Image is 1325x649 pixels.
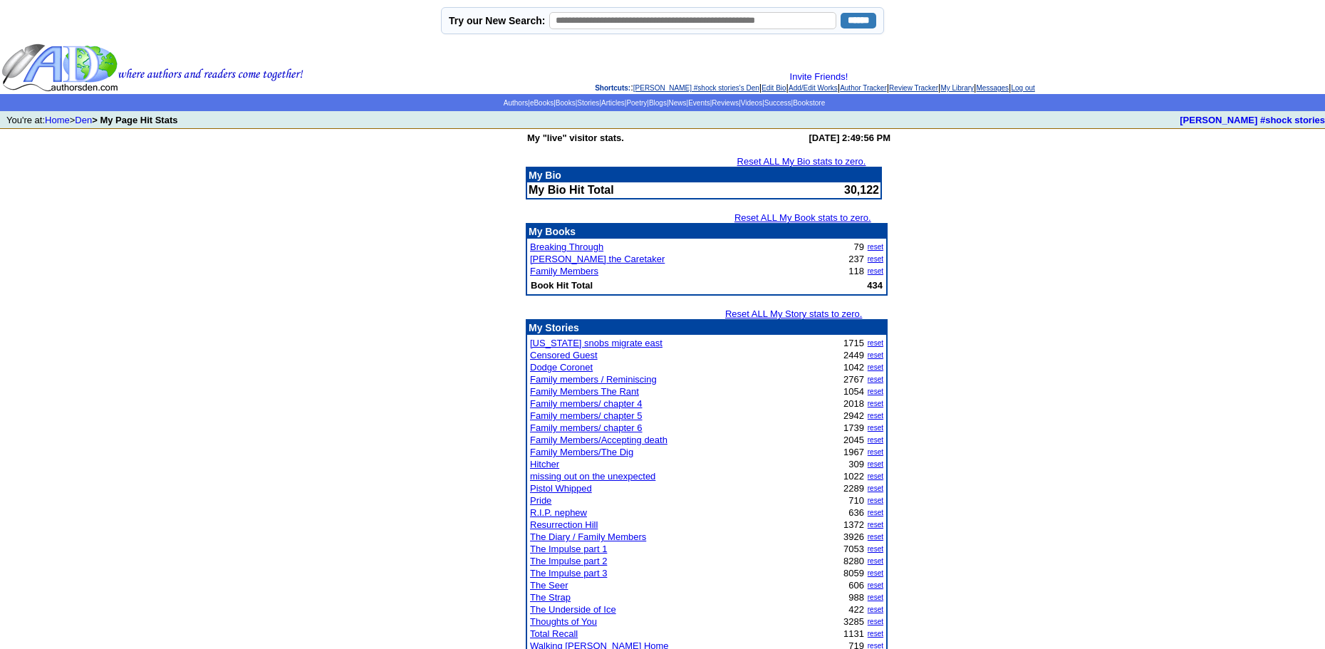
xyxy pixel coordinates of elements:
font: 2045 [843,435,864,445]
a: Family Members [530,266,598,276]
a: Den [75,115,92,125]
a: Edit Bio [762,84,786,92]
a: reset [868,436,883,444]
a: [PERSON_NAME] #shock stories [1180,115,1325,125]
a: Family members/ chapter 6 [530,422,643,433]
a: reset [868,630,883,638]
a: reset [868,521,883,529]
a: reset [868,593,883,601]
font: 2449 [843,350,864,360]
a: [US_STATE] snobs migrate east [530,338,662,348]
a: reset [868,363,883,371]
font: 118 [848,266,864,276]
b: My "live" visitor stats. [527,133,624,143]
a: The Impulse part 3 [530,568,607,578]
a: Pride [530,495,551,506]
a: reset [868,606,883,613]
a: Reviews [712,99,739,107]
a: reset [868,424,883,432]
font: 8280 [843,556,864,566]
font: 2942 [843,410,864,421]
a: reset [868,472,883,480]
font: 2018 [843,398,864,409]
a: The Seer [530,580,568,591]
b: [DATE] 2:49:56 PM [809,133,890,143]
font: 3285 [843,616,864,627]
font: 710 [848,495,864,506]
a: Family members/ chapter 4 [530,398,643,409]
a: Invite Friends! [790,71,848,82]
a: Resurrection Hill [530,519,598,530]
p: My Stories [529,322,885,333]
a: Family Members/The Dig [530,447,633,457]
a: Home [45,115,70,125]
a: reset [868,388,883,395]
font: 1022 [843,471,864,482]
a: Videos [741,99,762,107]
a: Family members/ chapter 5 [530,410,643,421]
a: Books [556,99,576,107]
font: You're at: > [6,115,177,125]
font: 3926 [843,531,864,542]
a: reset [868,243,883,251]
font: 79 [854,242,864,252]
a: Censored Guest [530,350,598,360]
a: The Diary / Family Members [530,531,646,542]
b: 434 [867,280,883,291]
a: Breaking Through [530,242,603,252]
a: Messages [976,84,1009,92]
a: reset [868,448,883,456]
a: Author Tracker [840,84,887,92]
a: Log out [1011,84,1034,92]
a: Reset ALL My Book stats to zero. [734,212,871,223]
a: The Underside of Ice [530,604,616,615]
p: My Books [529,226,885,237]
p: My Bio [529,170,879,181]
font: 2289 [843,483,864,494]
font: 309 [848,459,864,469]
font: 2767 [843,374,864,385]
font: 636 [848,507,864,518]
a: Stories [577,99,599,107]
font: 1739 [843,422,864,433]
a: reset [868,412,883,420]
a: The Impulse part 1 [530,544,607,554]
font: 1131 [843,628,864,639]
font: 1042 [843,362,864,373]
font: 237 [848,254,864,264]
a: reset [868,581,883,589]
a: reset [868,375,883,383]
a: reset [868,484,883,492]
a: reset [868,351,883,359]
b: My Bio Hit Total [529,184,614,196]
a: Family Members The Rant [530,386,639,397]
a: reset [868,618,883,625]
a: Reset ALL My Bio stats to zero. [737,156,866,167]
a: reset [868,255,883,263]
font: 1372 [843,519,864,530]
div: : | | | | | | | [306,71,1324,93]
a: reset [868,509,883,516]
a: reset [868,569,883,577]
a: eBooks [530,99,554,107]
a: reset [868,460,883,468]
a: The Impulse part 2 [530,556,607,566]
a: R.I.P. nephew [530,507,587,518]
a: Pistol Whipped [530,483,592,494]
a: Articles [601,99,625,107]
a: Authors [504,99,528,107]
a: reset [868,400,883,407]
a: Events [688,99,710,107]
a: Family Members/Accepting death [530,435,667,445]
span: Shortcuts: [595,84,630,92]
font: 30,122 [844,184,879,196]
img: header_logo2.gif [1,43,303,93]
font: 1967 [843,447,864,457]
a: Bookstore [793,99,825,107]
a: [PERSON_NAME] the Caretaker [530,254,665,264]
a: reset [868,557,883,565]
b: Book Hit Total [531,280,593,291]
a: Reset ALL My Story stats to zero. [725,308,862,319]
a: missing out on the unexpected [530,471,655,482]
